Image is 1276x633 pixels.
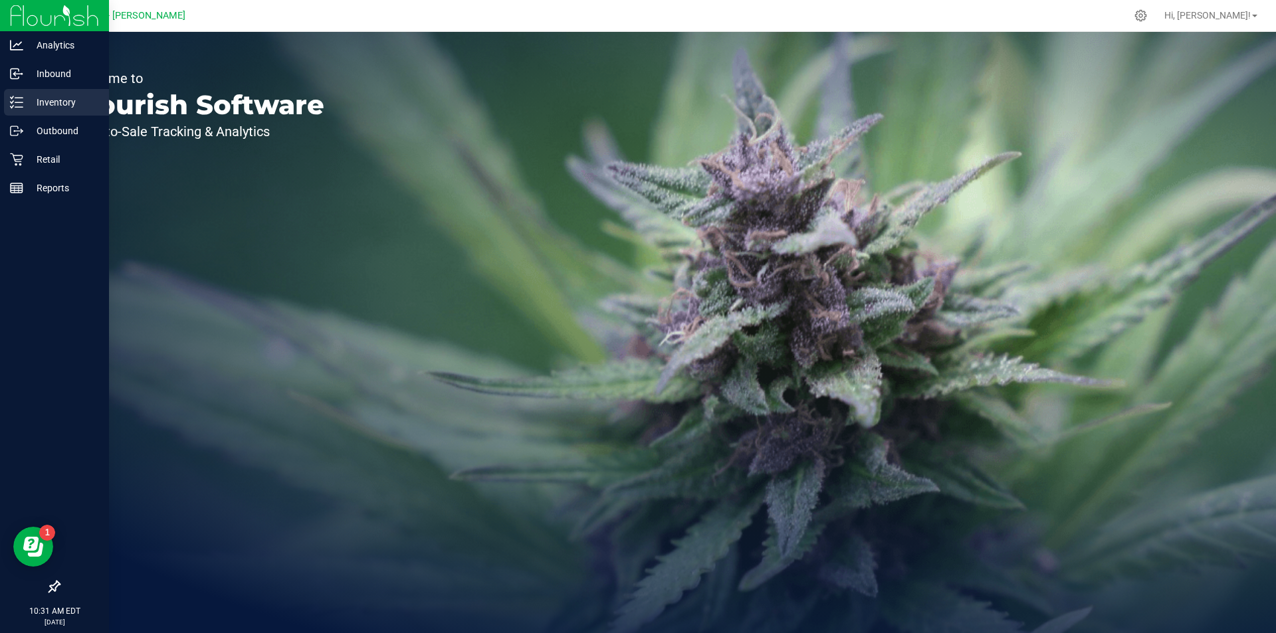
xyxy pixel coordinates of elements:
iframe: Resource center unread badge [39,525,55,541]
inline-svg: Inbound [10,67,23,80]
inline-svg: Inventory [10,96,23,109]
inline-svg: Retail [10,153,23,166]
p: Outbound [23,123,103,139]
span: Hi, [PERSON_NAME]! [1164,10,1251,21]
p: Flourish Software [72,92,324,118]
div: Manage settings [1132,9,1149,22]
p: Analytics [23,37,103,53]
p: Welcome to [72,72,324,85]
inline-svg: Analytics [10,39,23,52]
inline-svg: Reports [10,181,23,195]
p: Inbound [23,66,103,82]
p: Reports [23,180,103,196]
p: Retail [23,151,103,167]
p: 10:31 AM EDT [6,605,103,617]
inline-svg: Outbound [10,124,23,137]
span: GA1 - [PERSON_NAME] [86,10,185,21]
p: Inventory [23,94,103,110]
p: [DATE] [6,617,103,627]
p: Seed-to-Sale Tracking & Analytics [72,125,324,138]
iframe: Resource center [13,527,53,567]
